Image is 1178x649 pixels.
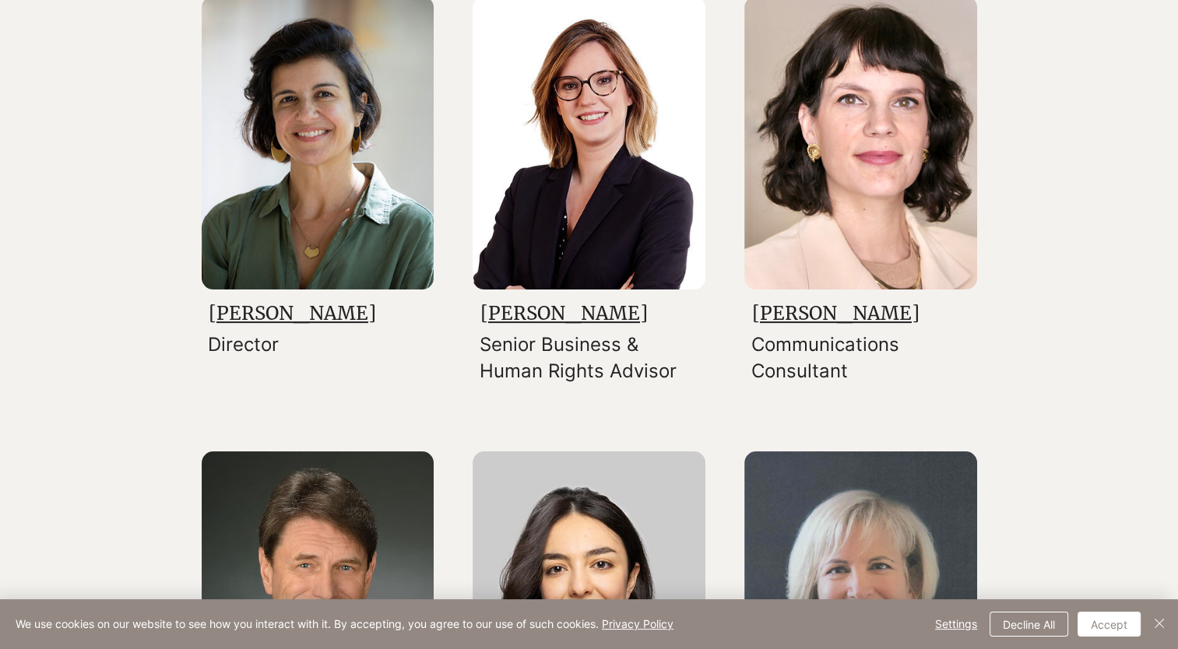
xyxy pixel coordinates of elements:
[208,333,279,356] span: Director
[751,332,961,384] p: Communications Consultant
[752,301,920,325] a: [PERSON_NAME]
[935,612,977,636] span: Settings
[602,617,673,630] a: Privacy Policy
[480,332,689,384] p: Senior Business & Human Rights Advisor
[480,301,648,325] a: [PERSON_NAME]
[990,612,1068,637] button: Decline All
[1150,612,1169,637] button: Close
[1150,614,1169,633] img: Close
[209,301,376,325] a: [PERSON_NAME]
[1078,612,1141,637] button: Accept
[16,617,673,631] span: We use cookies on our website to see how you interact with it. By accepting, you agree to our use...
